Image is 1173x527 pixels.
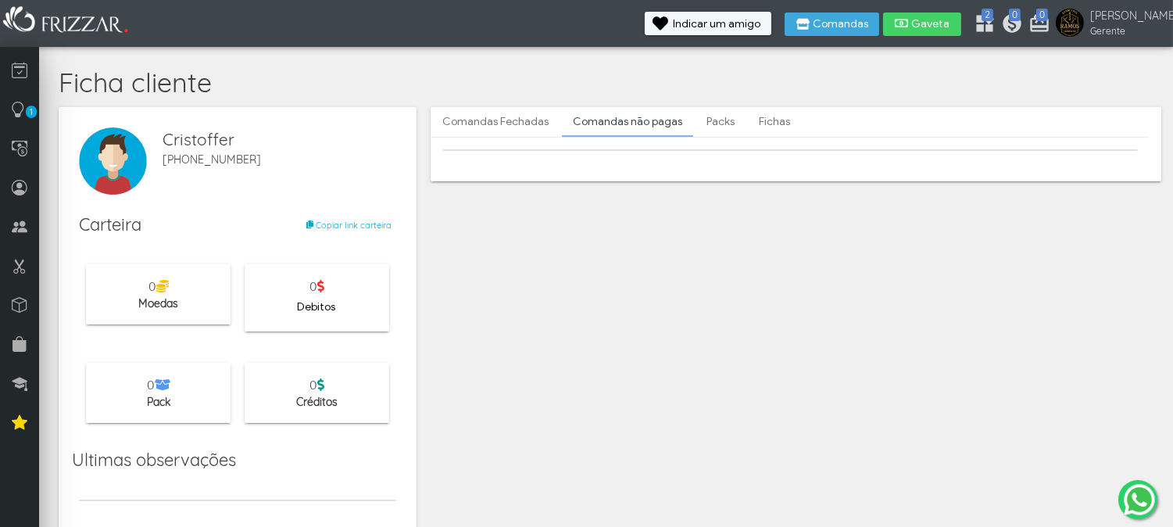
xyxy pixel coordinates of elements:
[1121,481,1158,518] img: whatsapp.png
[297,296,335,319] span: Debitos
[1001,13,1017,39] a: 0
[748,109,801,135] a: Fichas
[147,395,170,409] span: Pack
[785,13,879,36] button: Comandas
[302,215,397,235] button: Copiar link carteira
[309,278,324,294] span: 0
[26,106,37,118] span: 1
[982,9,993,21] span: 2
[296,395,338,409] span: Créditos
[696,109,746,135] a: Packs
[1090,24,1160,38] span: Gerente
[72,450,236,469] h1: Ultimas observações
[1028,13,1044,39] a: 0
[1090,8,1160,24] span: [PERSON_NAME]
[1056,9,1165,41] a: [PERSON_NAME] Gerente
[883,13,961,36] button: Gaveta
[59,68,1161,98] h4: Ficha cliente
[309,377,324,393] span: 0
[562,109,693,135] a: Comandas não pagas
[148,278,169,294] span: 0
[163,127,396,152] span: Cristoffer
[163,152,261,167] span: [PHONE_NUMBER]
[813,19,868,30] span: Comandas
[431,109,560,135] a: Comandas Fechadas
[1036,9,1048,21] span: 0
[645,12,771,35] button: Indicar um amigo
[316,220,392,231] span: Copiar link carteira
[286,296,346,319] button: Debitos
[1009,9,1021,21] span: 0
[147,377,170,393] span: 0
[911,19,950,30] span: Gaveta
[138,296,178,310] span: Moedas
[974,13,989,39] a: 2
[673,19,760,30] span: Indicar um amigo
[79,215,396,234] h1: Carteira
